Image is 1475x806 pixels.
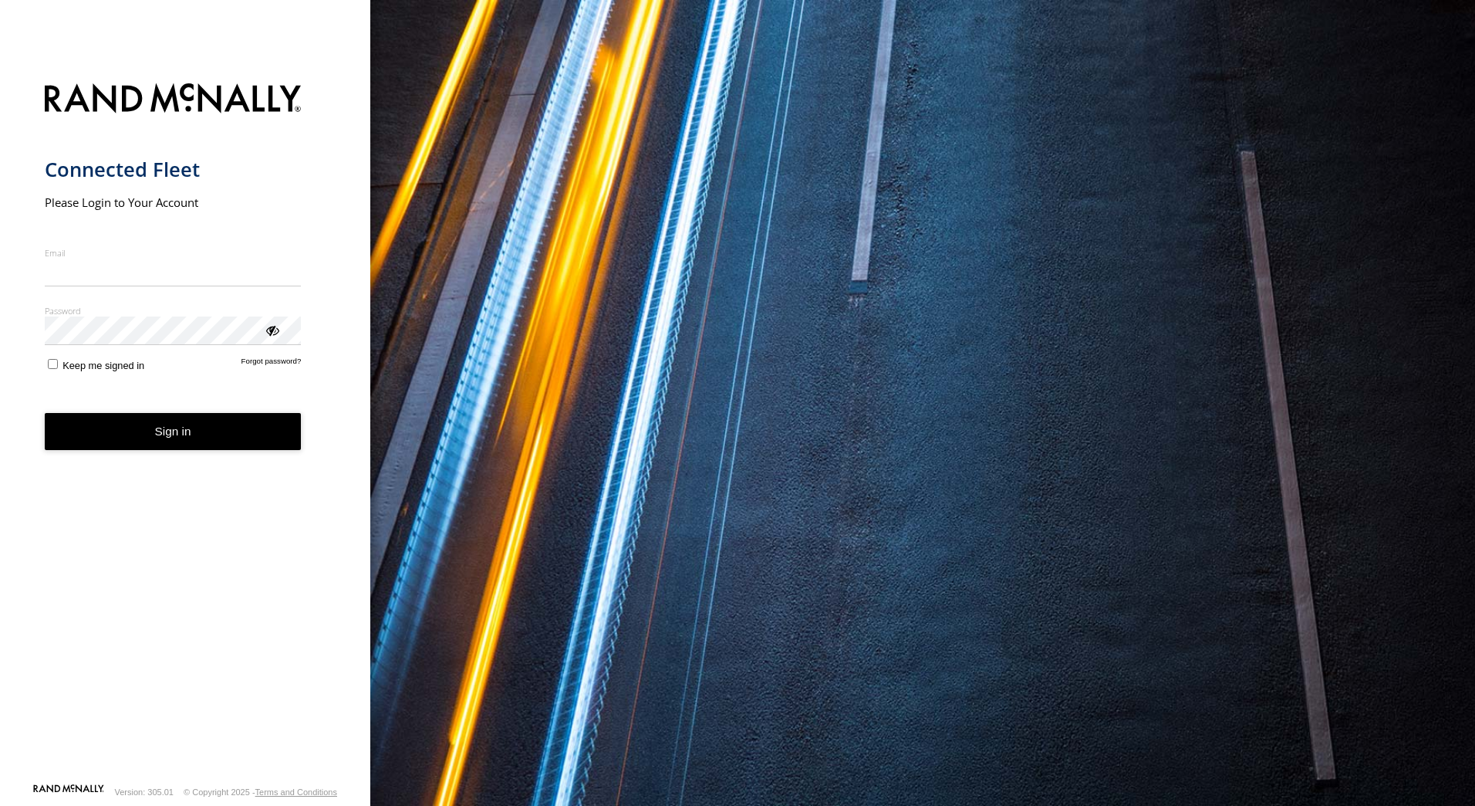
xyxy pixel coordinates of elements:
[48,359,58,369] input: Keep me signed in
[33,784,104,800] a: Visit our Website
[264,322,279,337] div: ViewPassword
[45,305,302,317] label: Password
[45,74,326,783] form: main
[255,787,337,797] a: Terms and Conditions
[184,787,337,797] div: © Copyright 2025 -
[45,157,302,182] h1: Connected Fleet
[45,247,302,259] label: Email
[115,787,174,797] div: Version: 305.01
[45,413,302,451] button: Sign in
[62,360,144,371] span: Keep me signed in
[45,80,302,120] img: Rand McNally
[45,195,302,210] h2: Please Login to Your Account
[241,357,302,371] a: Forgot password?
